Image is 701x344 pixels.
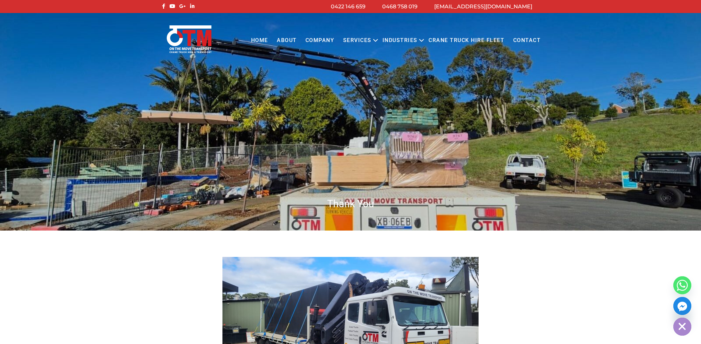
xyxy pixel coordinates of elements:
[673,297,691,315] a: Facebook_Messenger
[424,31,509,50] a: Crane Truck Hire Fleet
[382,3,418,10] a: 0468 758 019
[331,3,366,10] a: 0422 146 659
[434,3,532,10] a: [EMAIL_ADDRESS][DOMAIN_NAME]
[339,31,376,50] a: Services
[509,31,545,50] a: Contact
[165,25,213,54] img: Otmtransport
[246,31,272,50] a: Home
[160,197,541,210] h1: Thank You
[272,31,301,50] a: About
[673,276,691,294] a: Whatsapp
[378,31,422,50] a: Industries
[301,31,339,50] a: COMPANY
